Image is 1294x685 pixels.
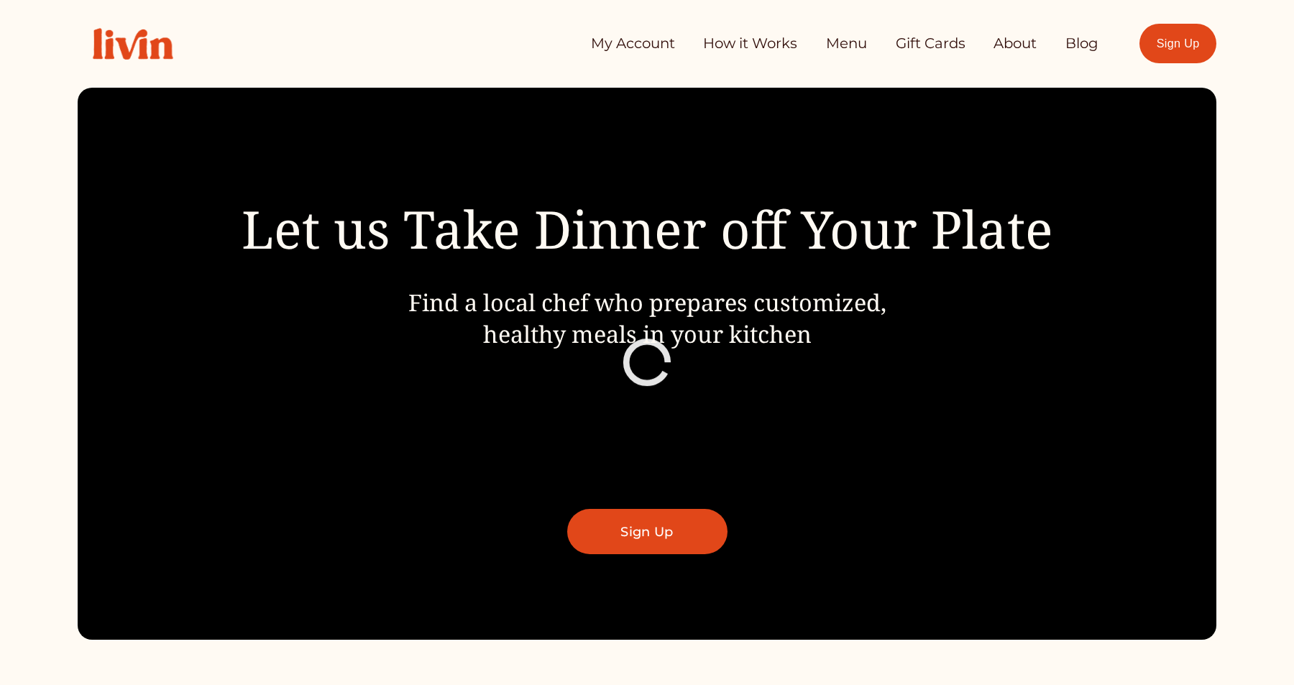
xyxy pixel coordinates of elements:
[826,29,867,58] a: Menu
[1065,29,1098,58] a: Blog
[703,29,797,58] a: How it Works
[567,509,728,554] a: Sign Up
[896,29,965,58] a: Gift Cards
[242,193,1053,264] span: Let us Take Dinner off Your Plate
[994,29,1037,58] a: About
[1139,24,1216,63] a: Sign Up
[591,29,675,58] a: My Account
[78,13,188,75] img: Livin
[408,286,886,349] span: Find a local chef who prepares customized, healthy meals in your kitchen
